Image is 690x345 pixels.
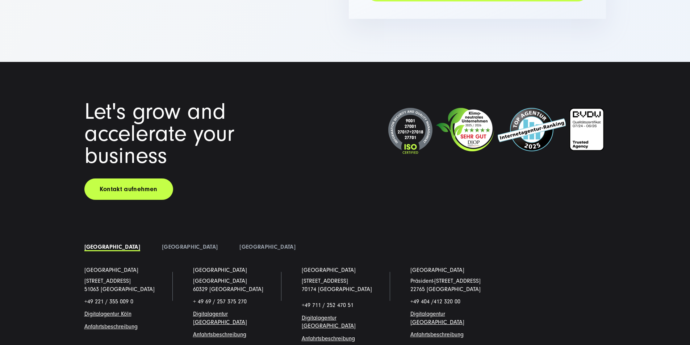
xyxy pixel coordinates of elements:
[84,298,171,306] p: +49 221 / 355 009 0
[193,331,243,338] a: Anfahrtsbeschreibun
[193,331,246,338] span: g
[410,311,464,325] a: Digitalagentur [GEOGRAPHIC_DATA]
[193,286,263,293] a: 60329 [GEOGRAPHIC_DATA]
[410,298,460,305] span: +49 404 /
[84,178,173,200] a: Kontakt aufnehmen
[302,278,348,284] a: [STREET_ADDRESS]
[410,277,497,293] p: Präsident-[STREET_ADDRESS] 22765 [GEOGRAPHIC_DATA]
[569,108,604,151] img: BVDW-Zertifizierung-Weiß
[84,266,138,274] a: [GEOGRAPHIC_DATA]
[388,108,432,155] img: ISO-Siegel_2024_dunkel
[410,266,464,274] a: [GEOGRAPHIC_DATA]
[436,108,494,151] img: Klimaneutrales Unternehmen SUNZINET GmbH
[193,311,247,325] a: Digitalagentur [GEOGRAPHIC_DATA]
[302,315,356,329] a: Digitalagentur [GEOGRAPHIC_DATA]
[84,278,131,284] a: [STREET_ADDRESS]
[239,244,295,250] a: [GEOGRAPHIC_DATA]
[193,266,247,274] a: [GEOGRAPHIC_DATA]
[193,298,247,305] span: + 49 69 / 257 375 270
[302,302,354,308] span: +49 711 / 252 470 51
[84,98,234,169] span: Let's grow and accelerate your business
[434,298,460,305] span: 412 320 00
[129,311,131,317] a: n
[84,286,155,293] a: 51063 [GEOGRAPHIC_DATA]
[162,244,218,250] a: [GEOGRAPHIC_DATA]
[193,278,247,284] span: [GEOGRAPHIC_DATA]
[302,266,356,274] a: [GEOGRAPHIC_DATA]
[498,108,566,151] img: Top Internetagentur und Full Service Digitalagentur SUNZINET - 2024
[410,331,464,338] a: Anfahrtsbeschreibung
[84,323,138,330] a: Anfahrtsbeschreibung
[84,244,140,250] a: [GEOGRAPHIC_DATA]
[302,335,355,342] a: Anfahrtsbeschreibung
[84,311,129,317] a: Digitalagentur Köl
[302,286,372,293] a: 70174 [GEOGRAPHIC_DATA]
